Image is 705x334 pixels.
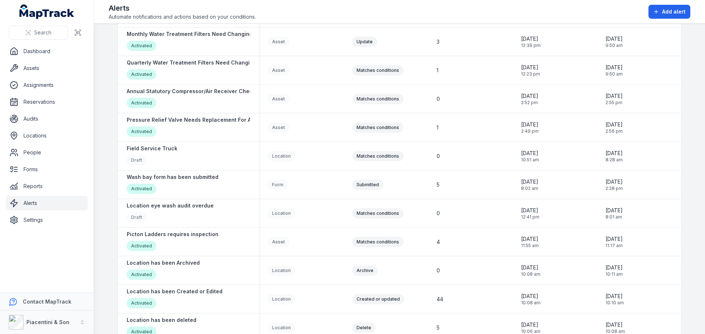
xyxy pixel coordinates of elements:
strong: Field Service Truck [127,145,177,152]
div: Draft [127,155,147,165]
time: 19/06/2025, 2:56:38 pm [605,121,623,134]
span: [DATE] [521,178,538,186]
span: [DATE] [605,64,623,71]
span: 11:55 am [521,243,539,249]
a: People [6,145,88,160]
span: [DATE] [605,207,623,214]
span: [DATE] [605,264,623,271]
span: [DATE] [605,92,623,100]
div: Draft [127,212,147,223]
a: Audits [6,111,88,126]
div: Activated [127,41,156,51]
span: 1 [437,67,438,74]
time: 10/06/2025, 11:17:50 am [605,235,623,249]
a: Location has been Created or EditedActivated [127,288,223,310]
span: 4 [437,238,440,246]
div: Matches conditions [352,65,404,76]
span: [DATE] [605,35,623,43]
span: 3 [437,38,440,45]
h2: Alerts [109,3,256,13]
span: 2:49 pm [521,128,539,134]
a: Settings [6,213,88,227]
strong: Location has been Created or Edited [127,288,223,295]
time: 21/05/2025, 10:11:08 am [605,264,623,277]
span: 11:17 am [605,243,623,249]
a: Locations [6,128,88,143]
strong: Piacentini & Son [26,319,69,325]
time: 21/05/2025, 10:10:46 am [605,293,624,306]
time: 19/06/2025, 2:52:50 pm [521,92,538,106]
span: Automate notifications and actions based on your conditions. [109,13,256,21]
span: 10:11 am [605,271,623,277]
span: 5 [437,324,440,331]
a: Picton Ladders requires inspectionActivated [127,231,218,253]
time: 22/05/2025, 11:55:10 am [521,235,539,249]
span: 9:50 am [605,43,623,48]
div: Asset [268,237,289,247]
div: Activated [127,298,156,308]
div: Asset [268,94,289,104]
span: 44 [437,296,443,303]
span: 8:02 am [521,186,538,191]
a: Field Service TruckDraft [127,145,177,167]
span: [DATE] [605,235,623,243]
a: Location has been ArchivedActivated [127,259,200,282]
time: 19/06/2025, 2:49:52 pm [521,121,539,134]
time: 04/07/2025, 12:39:50 pm [521,35,540,48]
span: 12:41 pm [521,214,539,220]
time: 09/06/2025, 10:51:34 am [521,150,539,163]
span: 2:55 pm [605,100,623,106]
span: 8:01 am [605,214,623,220]
div: Matches conditions [352,151,404,161]
a: Monthly Water Treatment Filters Need Changing forActivated [127,30,262,53]
span: [DATE] [605,321,625,329]
div: Asset [268,122,289,133]
strong: Quarterly Water Treatment Filters Need Changing for [127,59,265,66]
span: 0 [437,267,440,274]
a: MapTrack [19,4,75,19]
span: 1 [437,124,438,131]
strong: Contact MapTrack [23,298,71,305]
span: [DATE] [521,64,540,71]
span: 9:50 am [605,71,623,77]
span: [DATE] [521,121,539,128]
div: Matches conditions [352,208,404,219]
div: Activated [127,241,156,251]
div: Location [268,208,295,219]
span: 10:08 am [521,300,540,306]
div: Submitted [352,180,383,190]
strong: Location eye wash audit overdue [127,202,214,209]
span: [DATE] [521,321,540,329]
span: 5 [437,181,440,188]
span: 8:28 am [605,157,623,163]
span: 2:56 pm [605,128,623,134]
span: [DATE] [605,121,623,128]
span: [DATE] [605,293,624,300]
span: 0 [437,210,440,217]
div: Location [268,151,295,161]
span: 12:39 pm [521,43,540,48]
span: Add alert [662,8,686,15]
strong: Pressure Relief Valve Needs Replacement For Asset [127,116,262,124]
div: Activated [127,269,156,280]
span: 10:10 am [605,300,624,306]
div: Location [268,323,295,333]
strong: Picton Ladders requires inspection [127,231,218,238]
time: 27/05/2025, 8:02:23 am [521,178,538,191]
a: Assignments [6,78,88,92]
div: Update [352,37,377,47]
div: Location [268,265,295,276]
div: Matches conditions [352,237,404,247]
a: Assets [6,61,88,76]
a: Reservations [6,95,88,109]
strong: Annual Statutory Compressor/Air Receiver Check [127,88,256,95]
strong: Location has been Archived [127,259,200,267]
a: Alerts [6,196,88,210]
span: 2:52 pm [521,100,538,106]
span: [DATE] [521,235,539,243]
button: Search [9,26,68,40]
time: 26/05/2025, 12:41:35 pm [521,207,539,220]
div: Created or updated [352,294,404,304]
strong: Location has been deleted [127,316,196,324]
span: [DATE] [605,150,623,157]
